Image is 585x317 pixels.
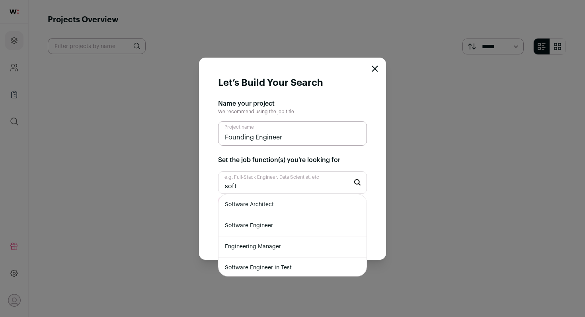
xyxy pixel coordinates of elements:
[218,236,367,257] li: Engineering Manager
[218,121,367,146] input: Project name
[218,171,367,194] input: Start typing...
[218,155,367,165] h2: Set the job function(s) you’re looking for
[372,66,378,72] button: Close modal
[218,77,323,89] h1: Let’s Build Your Search
[218,194,367,215] li: Software Architect
[218,109,294,114] span: We recommend using the job title
[218,257,367,278] li: Software Engineer in Test
[218,99,367,108] h2: Name your project
[218,215,367,236] li: Software Engineer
